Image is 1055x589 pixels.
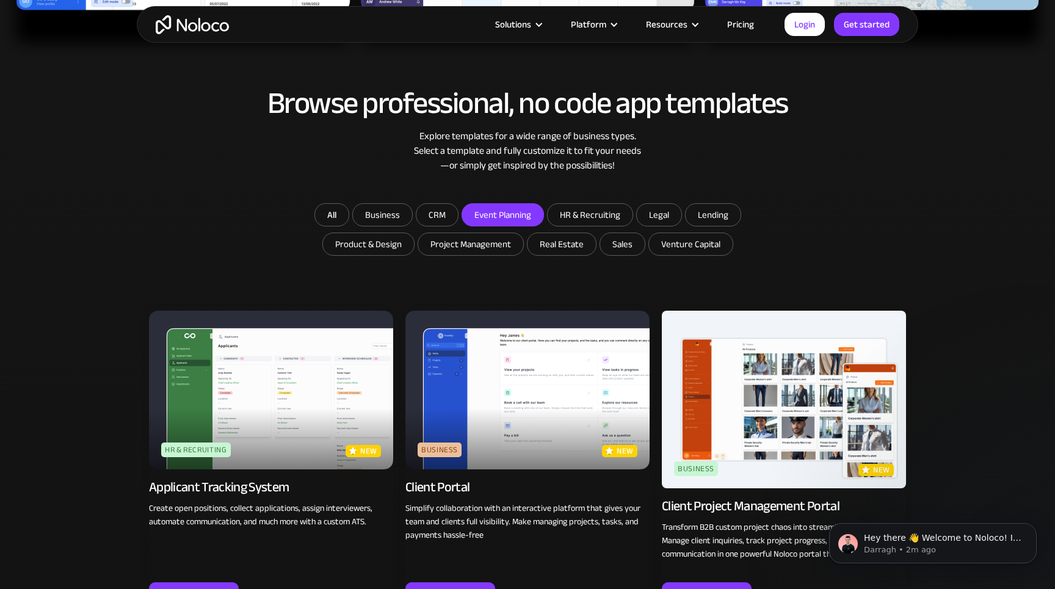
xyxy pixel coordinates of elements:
[674,461,718,476] div: Business
[405,502,650,542] p: Simplify collaboration with an interactive platform that gives your team and clients full visibil...
[149,502,393,529] p: Create open positions, collect applications, assign interviewers, automate communication, and muc...
[556,16,631,32] div: Platform
[149,87,906,120] h2: Browse professional, no code app templates
[834,13,899,36] a: Get started
[571,16,606,32] div: Platform
[617,445,634,457] p: new
[646,16,687,32] div: Resources
[418,443,462,457] div: Business
[149,129,906,173] div: Explore templates for a wide range of business types. Select a template and fully customize it to...
[149,479,289,496] div: Applicant Tracking System
[662,497,839,515] div: Client Project Management Portal
[785,13,825,36] a: Login
[712,16,769,32] a: Pricing
[161,443,231,457] div: HR & Recruiting
[631,16,712,32] div: Resources
[811,497,1055,583] iframe: Intercom notifications message
[314,203,349,226] a: All
[156,15,229,34] a: home
[480,16,556,32] div: Solutions
[283,203,772,259] form: Email Form
[405,479,469,496] div: Client Portal
[360,445,377,457] p: new
[495,16,531,32] div: Solutions
[662,521,906,561] p: Transform B2B custom project chaos into streamlined success. Manage client inquiries, track proje...
[873,464,890,476] p: new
